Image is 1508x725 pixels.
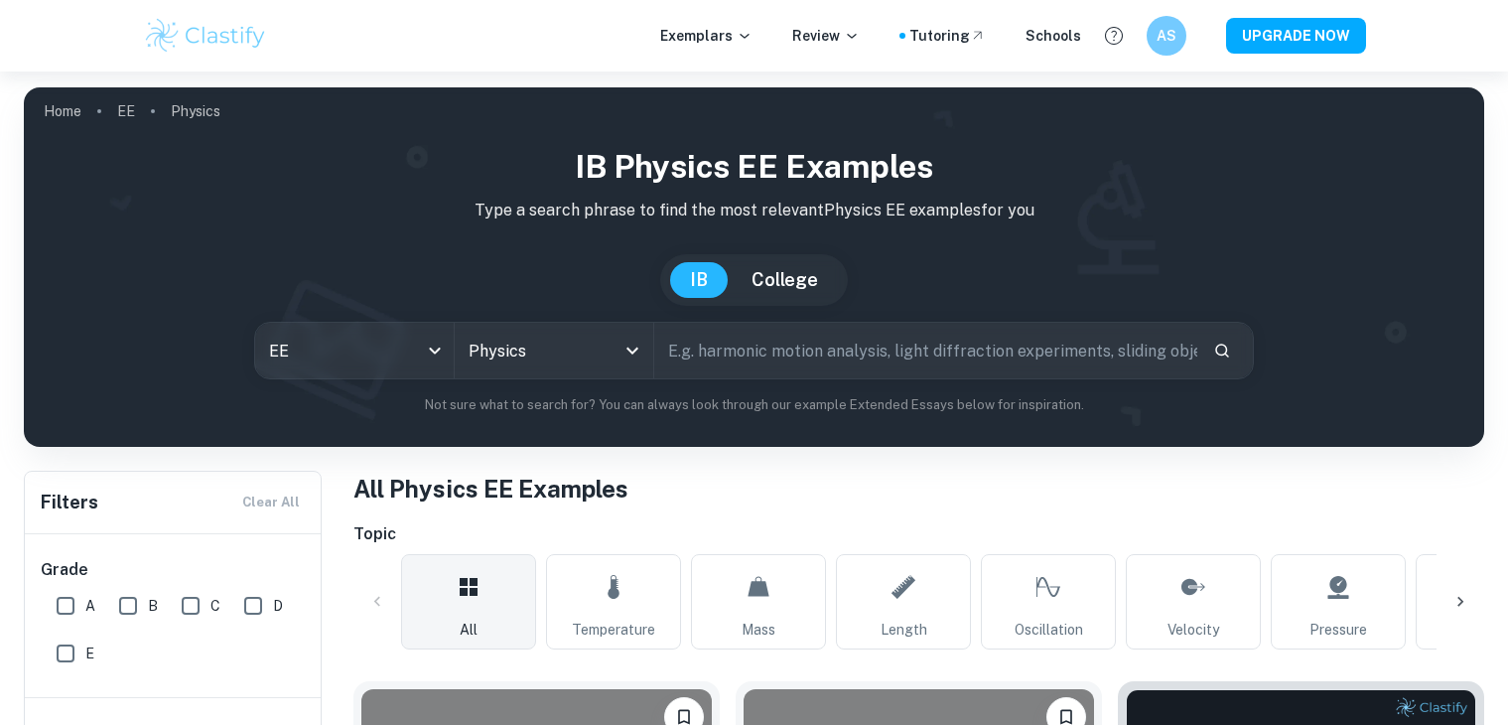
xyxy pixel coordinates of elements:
img: profile cover [24,87,1484,447]
p: Not sure what to search for? You can always look through our example Extended Essays below for in... [40,395,1468,415]
span: B [148,595,158,617]
button: Help and Feedback [1097,19,1131,53]
button: AS [1147,16,1186,56]
div: EE [255,323,454,378]
h6: Topic [353,522,1484,546]
span: Velocity [1167,619,1219,641]
input: E.g. harmonic motion analysis, light diffraction experiments, sliding objects down a ramp... [654,323,1197,378]
p: Review [792,25,860,47]
button: UPGRADE NOW [1226,18,1366,54]
span: Oscillation [1015,619,1083,641]
a: Schools [1026,25,1081,47]
h6: Filters [41,489,98,516]
h6: Grade [41,558,307,582]
a: EE [117,97,135,125]
span: E [85,643,94,664]
span: Mass [742,619,775,641]
span: Length [881,619,927,641]
span: D [273,595,283,617]
span: Pressure [1309,619,1367,641]
h6: AS [1155,25,1177,47]
span: C [210,595,220,617]
button: IB [670,262,728,298]
span: A [85,595,95,617]
h1: All Physics EE Examples [353,471,1484,507]
h1: IB Physics EE examples [40,143,1468,191]
button: Search [1205,334,1239,367]
a: Tutoring [909,25,986,47]
p: Type a search phrase to find the most relevant Physics EE examples for you [40,199,1468,222]
p: Physics [171,100,220,122]
img: Clastify logo [143,16,269,56]
button: College [732,262,838,298]
button: Open [618,337,646,364]
p: Exemplars [660,25,753,47]
span: Temperature [572,619,655,641]
span: All [460,619,478,641]
a: Home [44,97,81,125]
